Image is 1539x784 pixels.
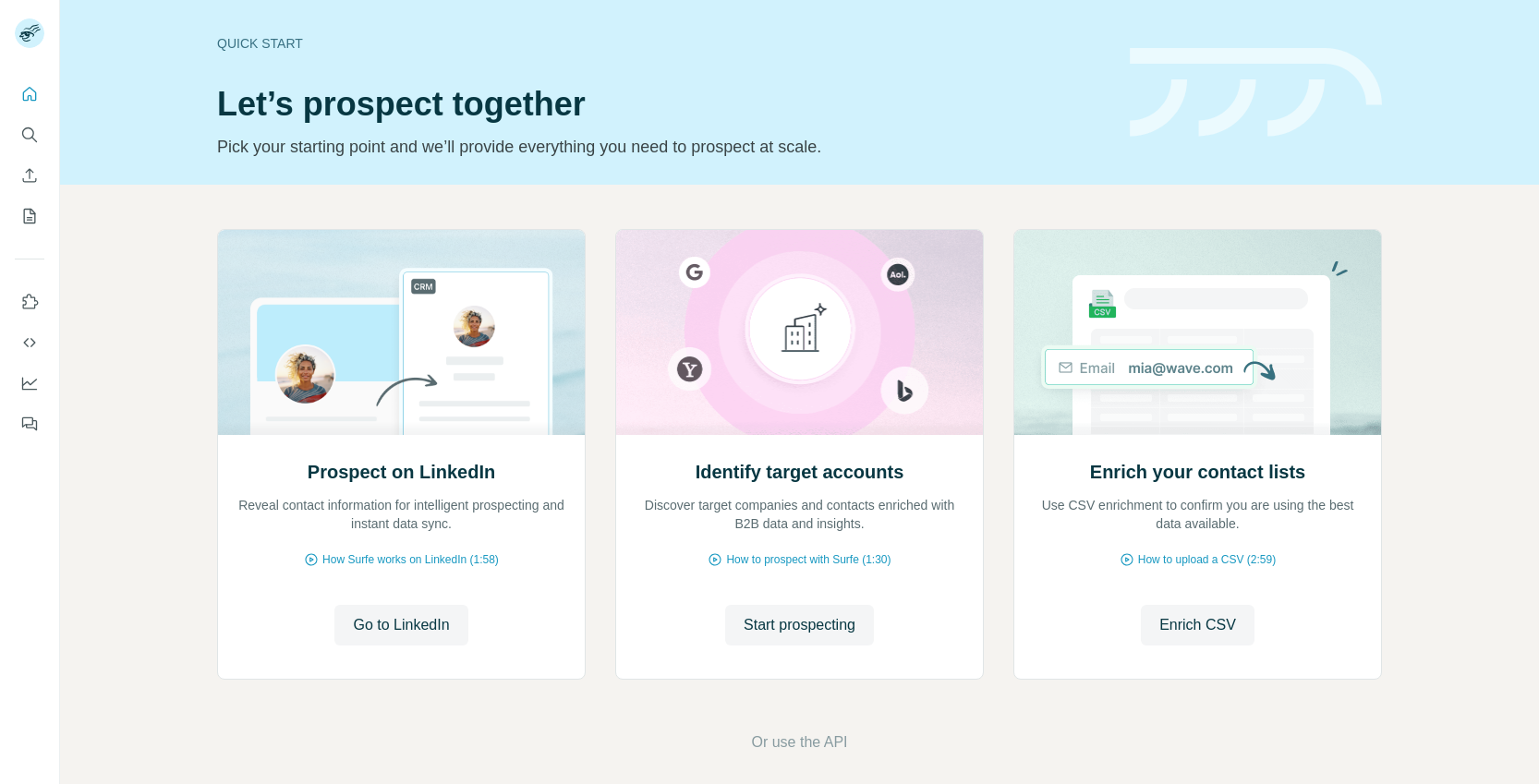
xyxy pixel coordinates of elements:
[1130,48,1382,138] img: banner
[217,34,1108,53] div: Quick start
[1141,605,1254,645] button: Enrich CSV
[1033,496,1363,533] p: Use CSV enrichment to confirm you are using the best data available.
[217,230,586,435] img: Prospect on LinkedIn
[15,78,44,111] button: Quick start
[725,605,874,645] button: Start prospecting
[353,614,449,636] span: Go to LinkedIn
[15,159,44,192] button: Enrich CSV
[615,230,984,435] img: Identify target accounts
[15,285,44,319] button: Use Surfe on LinkedIn
[217,134,1108,160] p: Pick your starting point and we’ll provide everything you need to prospect at scale.
[696,459,904,485] h2: Identify target accounts
[1159,614,1236,636] span: Enrich CSV
[15,407,44,440] button: Feedback
[635,496,964,533] p: Discover target companies and contacts enriched with B2B data and insights.
[726,551,891,568] span: How to prospect with Surfe (1:30)
[217,86,1108,123] h1: Let’s prospect together
[334,605,467,645] button: Go to LinkedIn
[15,326,44,359] button: Use Surfe API
[236,496,566,533] p: Reveal contact information for intelligent prospecting and instant data sync.
[1138,551,1276,568] span: How to upload a CSV (2:59)
[1013,230,1382,435] img: Enrich your contact lists
[15,118,44,151] button: Search
[15,199,44,233] button: My lists
[751,731,847,754] button: Or use the API
[744,614,855,636] span: Start prospecting
[308,459,495,485] h2: Prospect on LinkedIn
[322,551,499,568] span: How Surfe works on LinkedIn (1:58)
[1090,459,1305,485] h2: Enrich your contact lists
[15,367,44,400] button: Dashboard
